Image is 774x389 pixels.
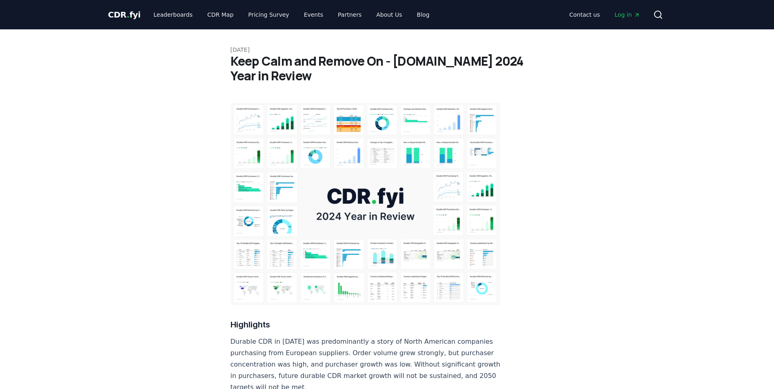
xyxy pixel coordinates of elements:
[563,7,646,22] nav: Main
[410,7,436,22] a: Blog
[331,7,368,22] a: Partners
[242,7,295,22] a: Pricing Survey
[231,103,501,305] img: blog post image
[231,54,544,83] h1: Keep Calm and Remove On - [DOMAIN_NAME] 2024 Year in Review
[614,11,640,19] span: Log in
[108,10,141,20] span: CDR fyi
[231,46,544,54] p: [DATE]
[147,7,199,22] a: Leaderboards
[201,7,240,22] a: CDR Map
[563,7,606,22] a: Contact us
[297,7,330,22] a: Events
[108,9,141,20] a: CDR.fyi
[370,7,408,22] a: About Us
[231,318,501,331] h3: Highlights
[147,7,436,22] nav: Main
[608,7,646,22] a: Log in
[126,10,129,20] span: .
